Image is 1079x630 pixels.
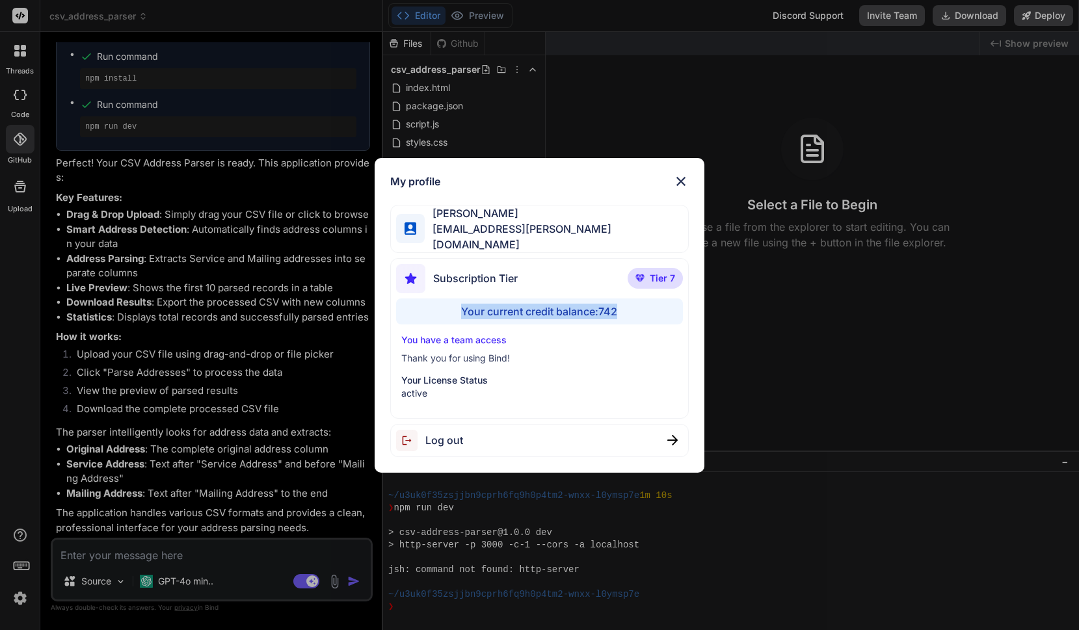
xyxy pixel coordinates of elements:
[425,432,463,448] span: Log out
[401,352,678,365] p: Thank you for using Bind!
[396,298,683,324] div: Your current credit balance: 742
[405,222,416,234] img: profile
[635,274,645,282] img: premium
[673,174,689,189] img: close
[425,221,688,252] span: [EMAIL_ADDRESS][PERSON_NAME][DOMAIN_NAME]
[401,334,678,347] p: You have a team access
[667,435,678,445] img: close
[396,430,425,451] img: logout
[396,264,425,293] img: subscription
[390,174,440,189] h1: My profile
[401,374,678,387] p: Your License Status
[425,205,688,221] span: [PERSON_NAME]
[401,387,678,400] p: active
[650,272,675,285] span: Tier 7
[433,270,518,286] span: Subscription Tier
